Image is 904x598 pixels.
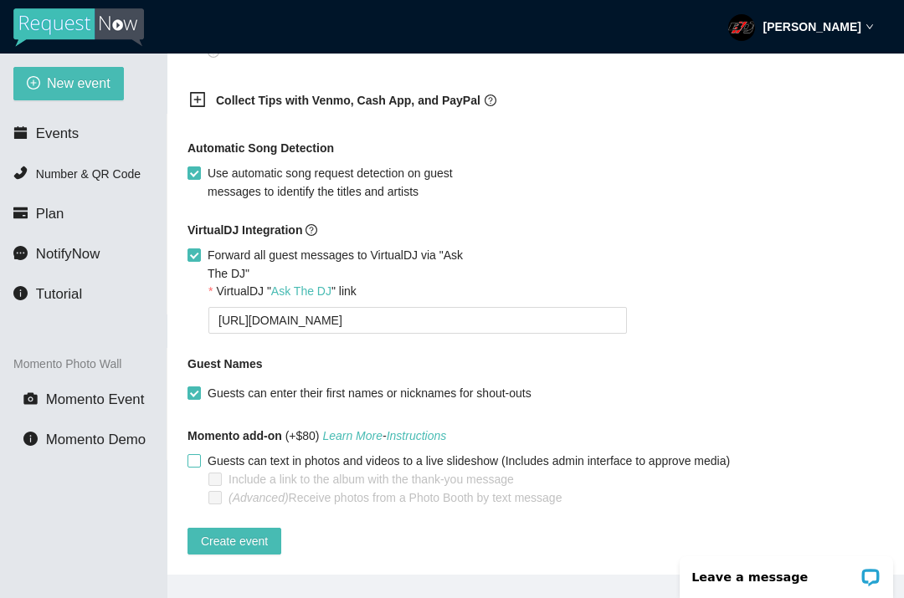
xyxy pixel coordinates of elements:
strong: [PERSON_NAME] [763,20,861,33]
a: Instructions [387,429,447,442]
i: (Advanced) [229,491,289,504]
span: phone [13,166,28,180]
span: question-circle [306,224,317,236]
img: RequestNow [13,8,144,47]
span: Forward all guest messages to VirtualDJ via "Ask The DJ" [201,246,478,283]
b: Collect Tips with Venmo, Cash App, and PayPal [216,94,480,107]
span: New event [47,73,110,94]
span: Plan [36,206,64,222]
span: Create event [201,532,268,550]
b: Momento add-on [187,429,282,442]
b: Automatic Song Detection [187,139,334,157]
span: Events [36,125,79,141]
span: Momento Demo [46,432,146,447]
span: NotifyNow [36,246,100,262]
button: Create event [187,528,281,555]
a: Ask The DJ [271,284,331,298]
span: plus-square [189,91,206,108]
span: info-circle [23,432,38,446]
span: credit-card [13,206,28,220]
b: VirtualDJ Integration [187,223,302,237]
span: plus-circle [27,76,40,92]
span: (+$80) [187,427,446,445]
button: plus-circleNew event [13,67,124,100]
span: Use automatic song request detection on guest messages to identify the titles and artists [201,164,478,201]
img: ACg8ocIVFjWy6aDVYxGUM6BAYhRHD7fFxkzCwnf-412XTJrHQS7HM00g1Q=s96-c [728,14,755,41]
span: Receive photos from a Photo Booth by text message [222,488,568,507]
span: Number & QR Code [36,167,141,181]
span: Tutorial [36,286,82,302]
span: Guests can text in photos and videos to a live slideshow (Includes admin interface to approve media) [201,452,737,470]
span: question-circle [485,95,496,106]
div: Collect Tips with Venmo, Cash App, and PayPalquestion-circle [176,81,594,122]
span: down [865,23,874,31]
b: Guest Names [187,357,262,371]
span: Momento Event [46,391,145,407]
iframe: LiveChat chat widget [669,545,904,598]
span: calendar [13,125,28,140]
span: message [13,246,28,260]
span: Guests can enter their first names or nicknames for shout-outs [201,384,538,402]
span: info-circle [13,286,28,300]
a: Learn More [322,429,383,442]
span: camera [23,391,38,406]
i: - [322,429,446,442]
textarea: [URL][DOMAIN_NAME] [208,307,627,334]
span: Include a link to the album with the thank-you message [222,470,521,488]
div: VirtualDJ " " link [216,282,356,300]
